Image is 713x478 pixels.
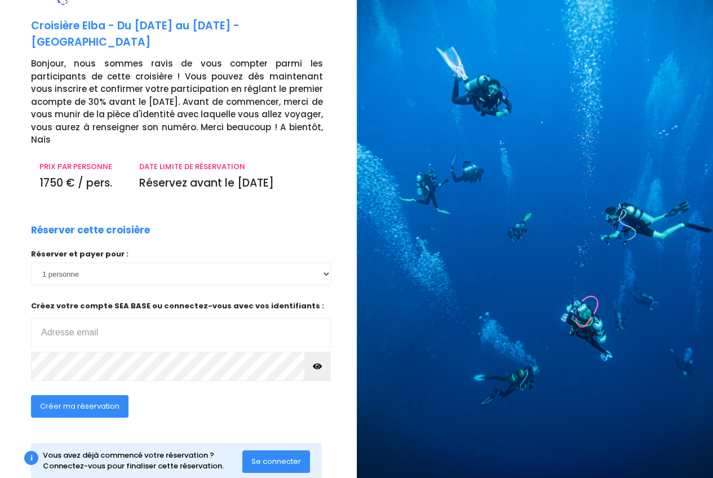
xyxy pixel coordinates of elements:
[139,175,322,192] p: Réservez avant le [DATE]
[139,161,322,172] p: DATE LIMITE DE RÉSERVATION
[24,451,38,465] div: i
[31,318,331,347] input: Adresse email
[31,18,348,50] p: Croisière Elba - Du [DATE] au [DATE] - [GEOGRAPHIC_DATA]
[31,249,331,260] p: Réserver et payer pour :
[31,57,348,147] p: Bonjour, nous sommes ravis de vous compter parmi les participants de cette croisière ! Vous pouve...
[251,456,301,467] span: Se connecter
[40,401,119,411] span: Créer ma réservation
[31,223,150,238] p: Réserver cette croisière
[242,450,310,473] button: Se connecter
[242,456,310,466] a: Se connecter
[39,161,122,172] p: PRIX PAR PERSONNE
[31,395,129,418] button: Créer ma réservation
[39,175,122,192] p: 1750 € / pers.
[31,300,331,347] p: Créez votre compte SEA BASE ou connectez-vous avec vos identifiants :
[43,450,243,472] div: Vous avez déjà commencé votre réservation ? Connectez-vous pour finaliser cette réservation.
